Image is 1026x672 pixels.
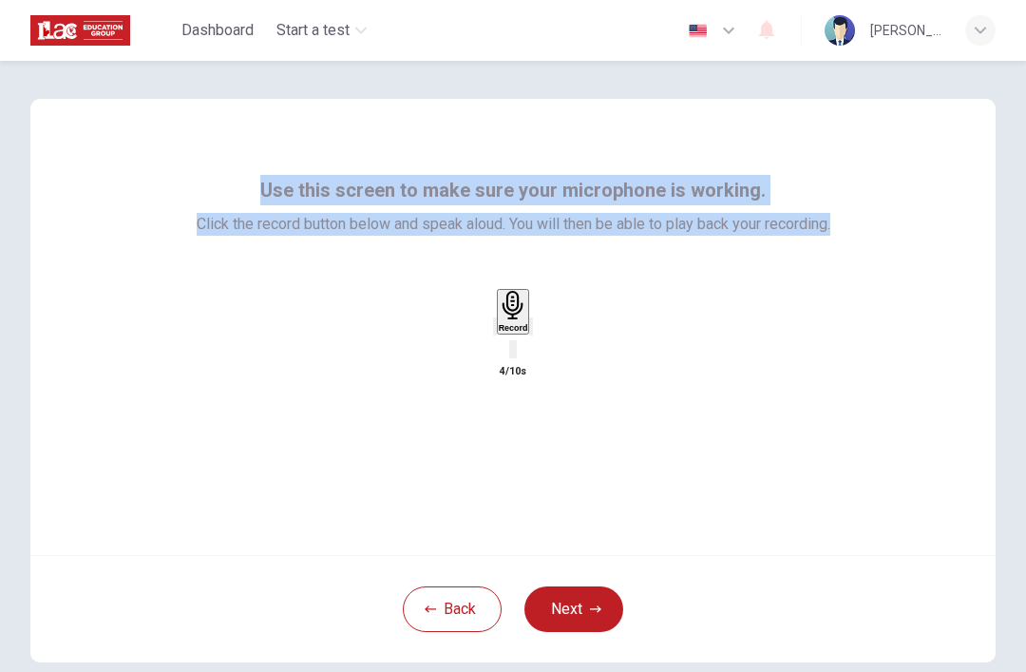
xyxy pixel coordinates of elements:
button: Record [497,289,530,335]
span: Click the record button below and speak aloud. You will then be able to play back your recording. [197,213,830,236]
span: Use this screen to make sure your microphone is working. [260,175,766,205]
div: [PERSON_NAME] [870,19,942,42]
img: Profile picture [825,15,855,46]
h6: Record [499,323,528,333]
img: ILAC logo [30,11,130,49]
button: Back [403,586,502,632]
img: en [686,24,710,38]
h6: 4/10s [500,360,526,383]
button: Start a test [269,13,374,48]
a: ILAC logo [30,11,174,49]
span: Dashboard [181,19,254,42]
button: Next [524,586,623,632]
button: Dashboard [174,13,261,48]
span: Start a test [276,19,350,42]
